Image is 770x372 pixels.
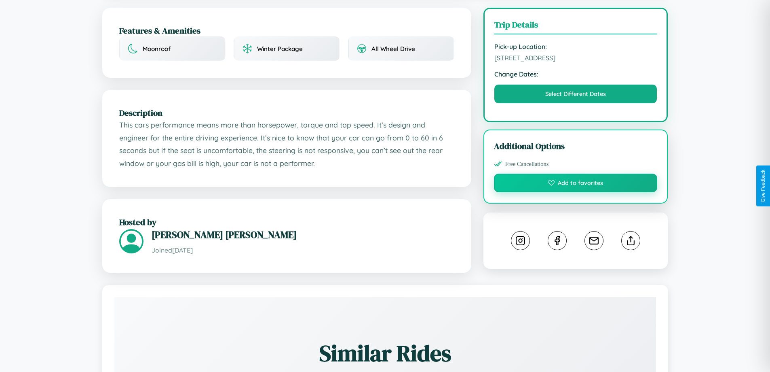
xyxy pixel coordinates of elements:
[760,170,766,202] div: Give Feedback
[257,45,303,53] span: Winter Package
[494,54,657,62] span: [STREET_ADDRESS]
[143,45,171,53] span: Moonroof
[152,228,454,241] h3: [PERSON_NAME] [PERSON_NAME]
[119,107,454,119] h2: Description
[494,140,658,152] h3: Additional Options
[119,25,454,36] h2: Features & Amenities
[494,174,658,192] button: Add to favorites
[143,338,628,369] h2: Similar Rides
[494,85,657,103] button: Select Different Dates
[119,216,454,228] h2: Hosted by
[505,161,549,168] span: Free Cancellations
[494,43,657,51] strong: Pick-up Location:
[119,119,454,170] p: This cars performance means more than horsepower, torque and top speed. It’s design and engineer ...
[152,244,454,256] p: Joined [DATE]
[371,45,415,53] span: All Wheel Drive
[494,19,657,34] h3: Trip Details
[494,70,657,78] strong: Change Dates:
